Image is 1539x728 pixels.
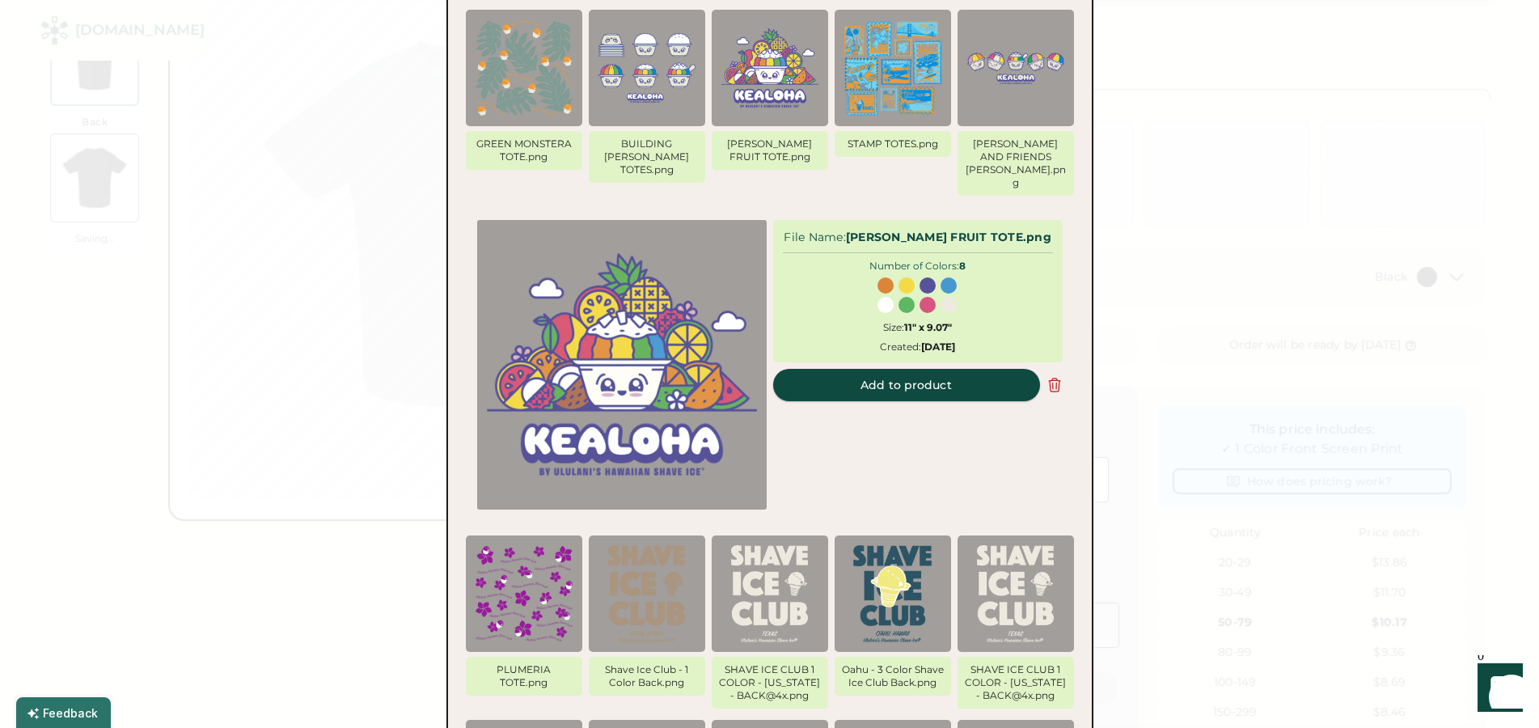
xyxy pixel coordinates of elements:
img: 1759181843323x225871499913330700-Display.png%3Ftr%3Dbl-1 [598,19,696,116]
div: Shave Ice Club - 1 Color Back.png [595,663,699,689]
img: 1759182348788x204780015160655870-Display.png%3Ftr%3Dbl-1 [721,19,818,116]
strong: 11" x 9.07" [904,321,952,333]
div: [PERSON_NAME] FRUIT TOTE.png [718,138,822,163]
img: 1759180116346x308793794728558600-Display.png%3Ftr%3Dbl-1 [476,19,573,116]
img: 1759180502494x215829343734857730-Display.png%3Ftr%3Dbl-1 [844,19,941,116]
div: Created: [783,341,1053,353]
div: STAMP TOTES.png [841,138,945,150]
div: Oahu - 3 Color Shave Ice Club Back.png [841,663,945,689]
div: BUILDING [PERSON_NAME] TOTES.png [595,138,699,176]
strong: [DATE] [921,341,955,353]
img: 1759179558506x548678731753848800-Display.png%3Ftr%3Dbl-1 [476,545,573,642]
img: 1755993641661x463955716469562430-Display.png%3Ftr%3Dbl-1 [598,545,696,642]
div: SHAVE ICE CLUB 1 COLOR - [US_STATE] - BACK@4x.png [964,663,1068,702]
iframe: Front Chat [1462,655,1532,725]
img: 1759182348788x204780015160655870-Display.png%3Ftr%3Dbl-1 [487,230,757,500]
div: [PERSON_NAME] AND FRIENDS [PERSON_NAME].png [964,138,1068,189]
div: Size: [783,321,1053,334]
div: PLUMERIA TOTE.png [472,663,576,689]
strong: [PERSON_NAME] FRUIT TOTE.png [846,230,1051,244]
img: 1755993641418x485362672835867300-Display.png%3Ftr%3Dbl-1 [844,545,941,642]
img: 1755625495513x852094749822969600-Display.png%3Ftr%3Dbl-1 [721,545,818,642]
div: Number of Colors: [783,260,1053,273]
button: Add to product [773,369,1040,401]
div: File Name: [783,230,1053,246]
img: 1759180926992x329902193124048900-Display.png%3Ftr%3Dbl-1 [967,19,1064,116]
div: SHAVE ICE CLUB 1 COLOR - [US_STATE] - BACK@4x.png [718,663,822,702]
strong: 8 [959,260,966,272]
img: 1755625495799x628252622011448800-Display.png%3Ftr%3Dbl-1 [967,545,1064,642]
div: GREEN MONSTERA TOTE.png [472,138,576,163]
